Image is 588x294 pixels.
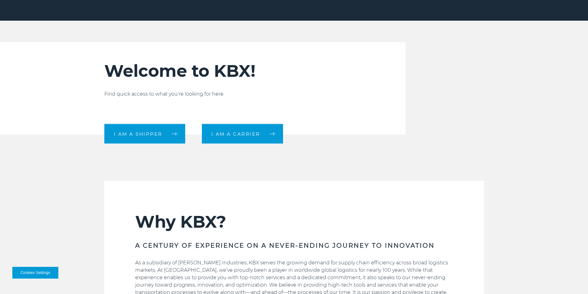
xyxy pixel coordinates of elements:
[104,61,369,81] h2: Welcome to KBX!
[135,241,453,250] h3: A CENTURY OF EXPERIENCE ON A NEVER-ENDING JOURNEY TO INNOVATION
[557,264,588,294] iframe: Chat Widget
[211,131,260,136] span: I am a carrier
[135,212,453,232] h2: Why KBX?
[202,124,283,144] a: I am a carrier arrow arrow
[104,90,369,98] p: Find quick access to what you're looking for here.
[114,131,162,136] span: I am a shipper
[12,267,58,279] button: Cookies Settings
[104,124,185,144] a: I am a shipper arrow arrow
[557,264,588,294] div: Widget de chat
